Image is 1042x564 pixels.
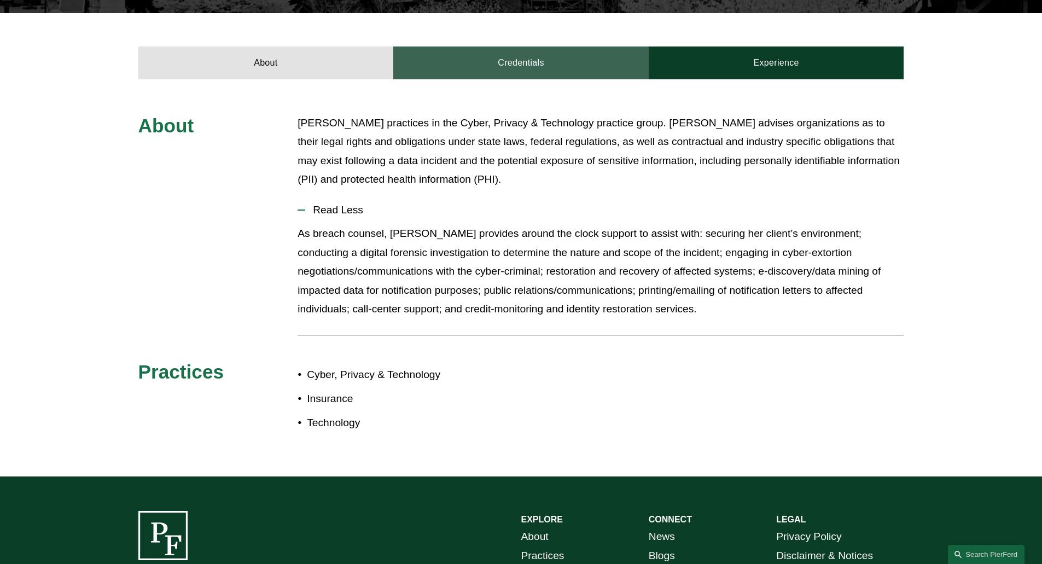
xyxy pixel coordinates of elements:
[305,204,904,216] span: Read Less
[649,46,904,79] a: Experience
[521,527,549,546] a: About
[138,46,394,79] a: About
[649,527,675,546] a: News
[776,515,806,524] strong: LEGAL
[649,515,692,524] strong: CONNECT
[298,224,904,319] p: As breach counsel, [PERSON_NAME] provides around the clock support to assist with: securing her c...
[138,361,224,382] span: Practices
[307,389,521,409] p: Insurance
[298,196,904,224] button: Read Less
[521,515,563,524] strong: EXPLORE
[307,414,521,433] p: Technology
[138,115,194,136] span: About
[948,545,1024,564] a: Search this site
[307,365,521,385] p: Cyber, Privacy & Technology
[298,224,904,327] div: Read Less
[393,46,649,79] a: Credentials
[298,114,904,189] p: [PERSON_NAME] practices in the Cyber, Privacy & Technology practice group. [PERSON_NAME] advises ...
[776,527,841,546] a: Privacy Policy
